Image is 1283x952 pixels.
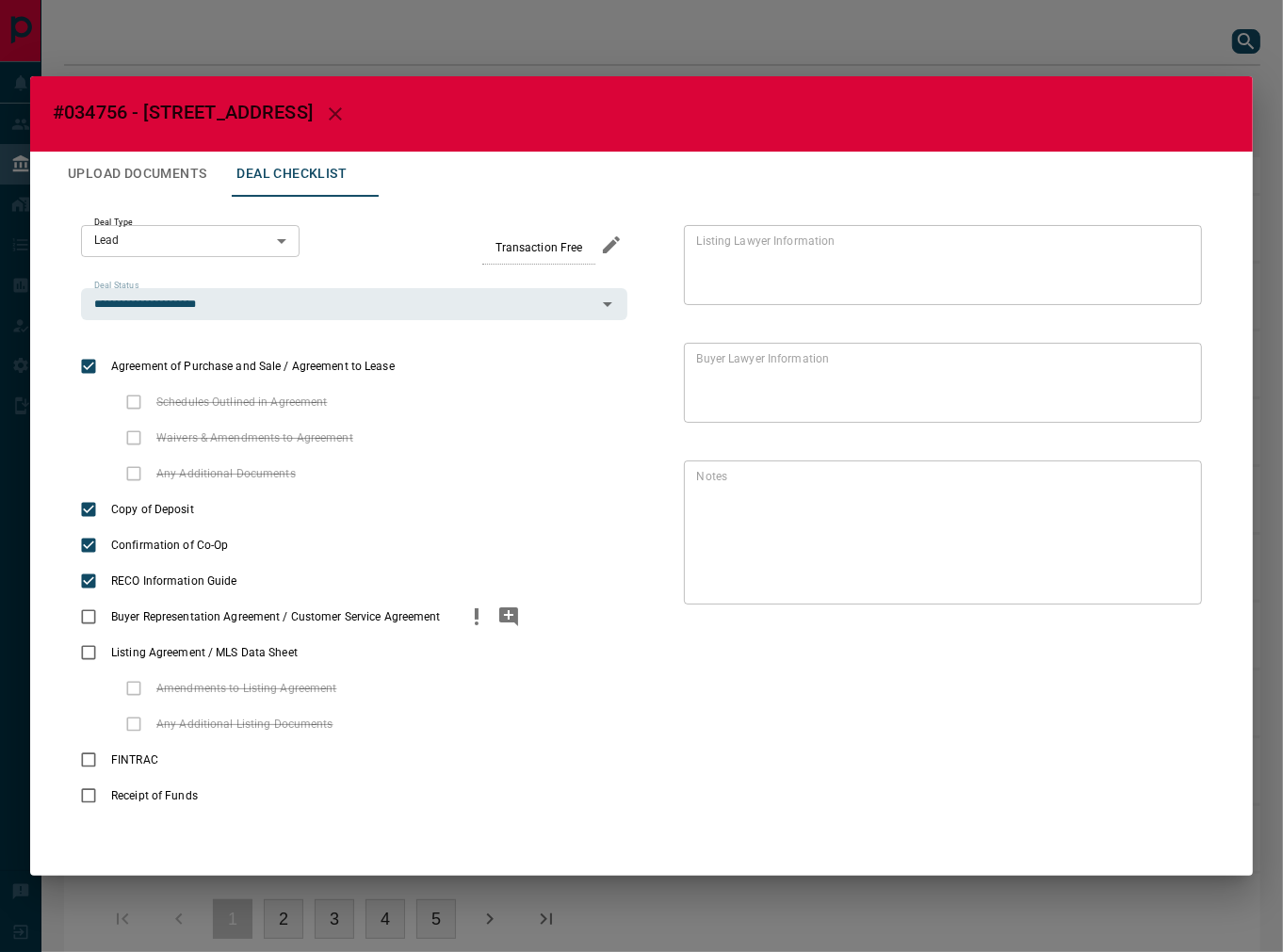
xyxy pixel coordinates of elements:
span: Agreement of Purchase and Sale / Agreement to Lease [106,358,399,375]
button: Upload Documents [53,152,221,197]
span: Buyer Representation Agreement / Customer Service Agreement [106,608,446,625]
button: edit [595,229,627,261]
label: Deal Type [94,217,133,229]
span: Copy of Deposit [106,501,199,518]
label: Deal Status [94,280,138,292]
span: Listing Agreement / MLS Data Sheet [106,644,302,661]
span: Waivers & Amendments to Agreement [152,429,358,446]
button: Open [594,291,621,317]
span: RECO Information Guide [106,573,241,589]
textarea: text field [697,468,1181,596]
span: Any Additional Documents [152,465,300,482]
span: Confirmation of Co-Op [106,537,233,554]
span: Schedules Outlined in Agreement [152,394,333,411]
span: Any Additional Listing Documents [152,716,338,733]
button: add note [493,599,525,635]
span: Receipt of Funds [106,787,203,804]
button: priority [461,599,493,635]
textarea: text field [697,233,1181,297]
textarea: text field [697,350,1181,414]
button: Deal Checklist [221,152,362,197]
span: Amendments to Listing Agreement [152,680,342,697]
div: Lead [81,225,300,257]
span: #034756 - [STREET_ADDRESS] [53,101,313,123]
span: FINTRAC [106,751,163,768]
